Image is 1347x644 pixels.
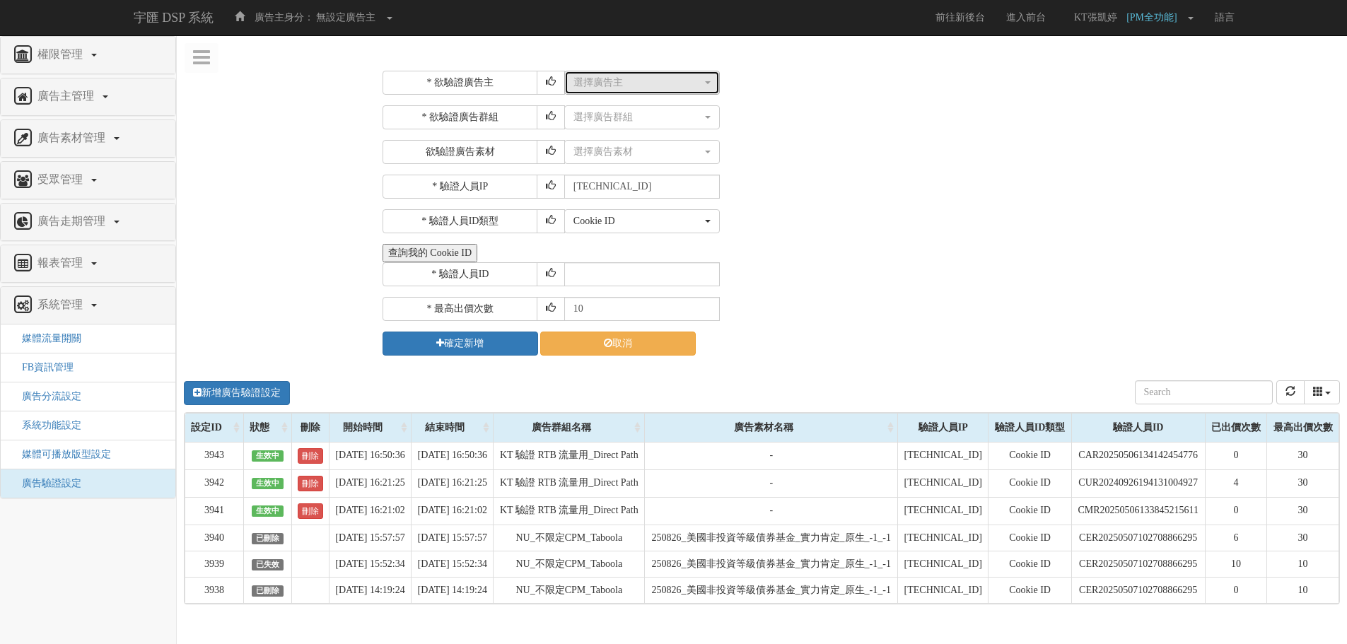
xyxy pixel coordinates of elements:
span: 已刪除 [252,533,284,544]
span: 生效中 [252,505,284,517]
a: 刪除 [298,503,323,519]
a: 廣告主管理 [11,86,165,108]
td: [TECHNICAL_ID] [898,525,989,551]
a: 廣告走期管理 [11,211,165,233]
div: 驗證人員ID [1072,414,1205,442]
td: 30 [1267,525,1339,551]
a: 廣告驗證設定 [11,478,81,488]
td: [TECHNICAL_ID] [898,442,989,469]
td: CER20250507102708866295 [1071,577,1205,603]
button: Cookie ID [564,209,720,233]
td: 250826_美國非投資等級債券基金_實力肯定_原生_-1_-1 [645,551,898,577]
td: [DATE] 16:21:02 [329,497,411,525]
span: [PM全功能] [1126,12,1184,23]
span: 無設定廣告主 [316,12,375,23]
td: [DATE] 16:21:25 [329,469,411,497]
span: 報表管理 [34,257,90,269]
div: 選擇廣告素材 [573,145,702,159]
button: 確定新增 [383,332,538,356]
button: 查詢我的 Cookie ID [383,244,477,262]
span: 生效中 [252,450,284,462]
a: FB資訊管理 [11,362,74,373]
a: 媒體可播放版型設定 [11,449,111,459]
td: KT 驗證 RTB 流量用_Direct Path [494,469,645,497]
span: 廣告素材管理 [34,131,112,144]
div: Columns [1304,380,1341,404]
td: [TECHNICAL_ID] [898,497,989,525]
a: 受眾管理 [11,169,165,192]
td: KT 驗證 RTB 流量用_Direct Path [494,497,645,525]
td: 6 [1205,525,1267,551]
div: 最高出價次數 [1267,414,1339,442]
span: 廣告走期管理 [34,215,112,227]
td: [DATE] 15:57:57 [329,525,411,551]
span: 廣告主管理 [34,90,101,102]
td: KT 驗證 RTB 流量用_Direct Path [494,442,645,469]
a: 新增廣告驗證設定 [184,381,290,405]
a: 權限管理 [11,44,165,66]
td: Cookie ID [989,442,1071,469]
td: [TECHNICAL_ID] [898,577,989,603]
td: - [645,442,898,469]
td: - [645,469,898,497]
td: [DATE] 16:21:02 [412,497,494,525]
td: 30 [1267,497,1339,525]
td: 0 [1205,497,1267,525]
td: Cookie ID [989,525,1071,551]
td: [DATE] 15:57:57 [412,525,494,551]
a: 廣告分流設定 [11,391,81,402]
td: 10 [1205,551,1267,577]
span: 系統功能設定 [11,420,81,431]
span: 已失效 [252,559,284,570]
a: 廣告素材管理 [11,127,165,150]
a: 報表管理 [11,252,165,275]
td: 10 [1267,577,1339,603]
td: NU_不限定CPM_Taboola [494,525,645,551]
td: Cookie ID [989,497,1071,525]
td: CMR20250506133845215611 [1071,497,1205,525]
button: 選擇廣告群組 [564,105,720,129]
td: 0 [1205,442,1267,469]
td: [DATE] 16:50:36 [412,442,494,469]
td: CAR20250506134142454776 [1071,442,1205,469]
td: Cookie ID [989,551,1071,577]
td: [DATE] 15:52:34 [412,551,494,577]
div: 結束時間 [412,414,493,442]
td: 3939 [185,551,244,577]
span: 生效中 [252,478,284,489]
td: 0 [1205,577,1267,603]
span: 權限管理 [34,48,90,60]
td: Cookie ID [989,577,1071,603]
td: [DATE] 14:19:24 [329,577,411,603]
input: Search [1135,380,1273,404]
a: 刪除 [298,476,323,491]
div: 刪除 [292,414,329,442]
button: 選擇廣告主 [564,71,720,95]
span: 系統管理 [34,298,90,310]
button: columns [1304,380,1341,404]
td: [DATE] 14:19:24 [412,577,494,603]
td: 3941 [185,497,244,525]
td: Cookie ID [989,469,1071,497]
div: 選擇廣告群組 [573,110,702,124]
td: CER20250507102708866295 [1071,525,1205,551]
div: 狀態 [244,414,291,442]
span: 受眾管理 [34,173,90,185]
div: 廣告群組名稱 [494,414,644,442]
td: 10 [1267,551,1339,577]
td: [DATE] 16:50:36 [329,442,411,469]
div: Cookie ID [573,214,702,228]
td: 250826_美國非投資等級債券基金_實力肯定_原生_-1_-1 [645,525,898,551]
a: 取消 [540,332,696,356]
td: 3938 [185,577,244,603]
td: 3942 [185,469,244,497]
button: 選擇廣告素材 [564,140,720,164]
td: 3940 [185,525,244,551]
td: [DATE] 16:21:25 [412,469,494,497]
td: - [645,497,898,525]
td: [DATE] 15:52:34 [329,551,411,577]
div: 廣告素材名稱 [645,414,897,442]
